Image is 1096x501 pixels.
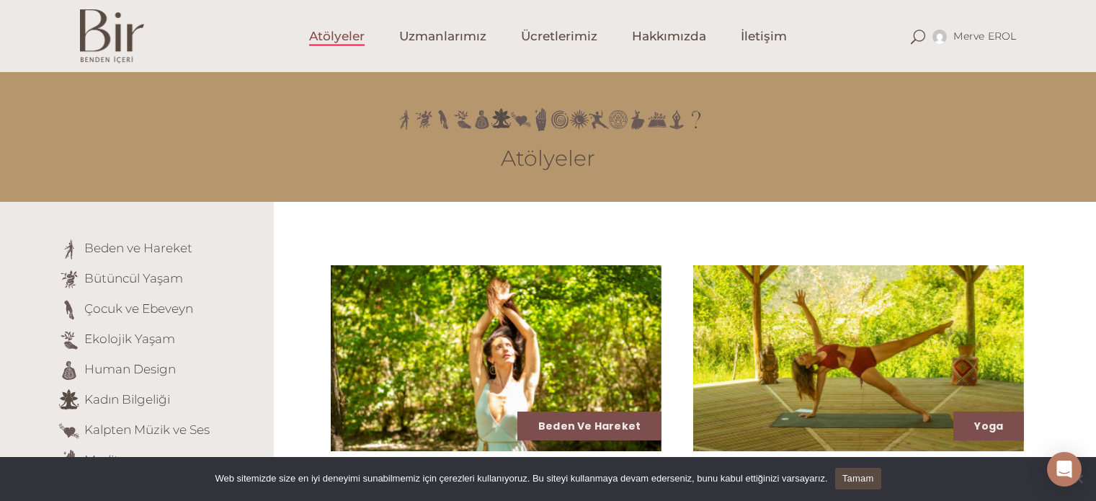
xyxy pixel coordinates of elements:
[84,453,154,467] a: Meditasyon
[84,362,176,376] a: Human Design
[953,30,1016,43] span: Merve EROL
[741,28,787,45] span: İletişim
[1047,452,1082,487] div: Open Intercom Messenger
[215,471,827,486] span: Web sitemizde size en iyi deneyimi sunabilmemiz için çerezleri kullanıyoruz. Bu siteyi kullanmaya...
[84,392,170,407] a: Kadın Bilgeliği
[632,28,706,45] span: Hakkımızda
[84,271,183,285] a: Bütüncül Yaşam
[309,28,365,45] span: Atölyeler
[84,422,210,437] a: Kalpten Müzik ve Ses
[538,419,641,433] a: Beden ve Hareket
[521,28,597,45] span: Ücretlerimiz
[835,468,881,489] a: Tamam
[399,28,486,45] span: Uzmanlarımız
[84,301,193,316] a: Çocuk ve Ebeveyn
[84,332,175,346] a: Ekolojik Yaşam
[84,241,192,255] a: Beden ve Hareket
[974,419,1003,433] a: Yoga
